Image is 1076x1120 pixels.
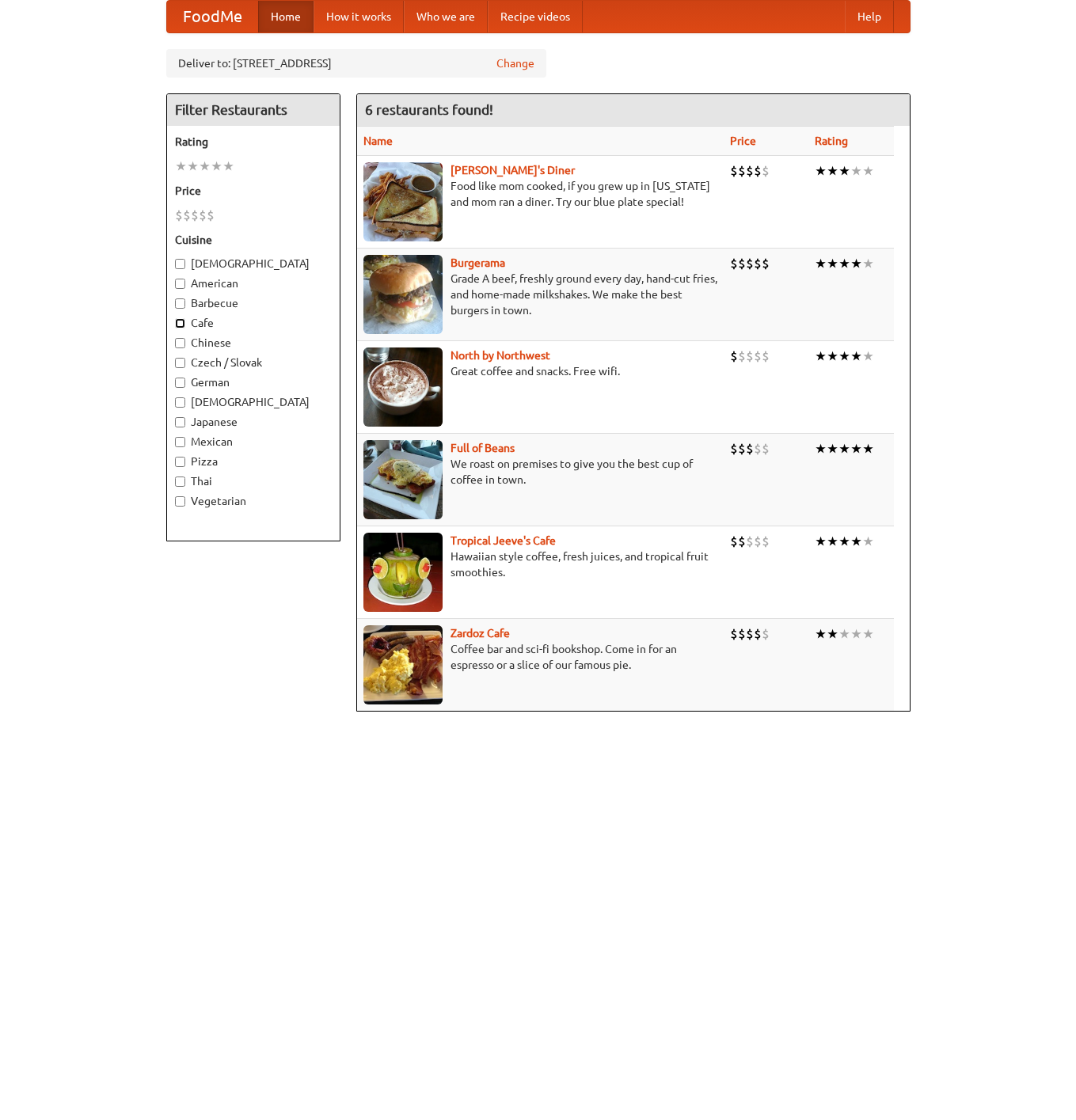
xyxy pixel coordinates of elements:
[746,162,754,180] li: $
[838,255,850,272] li: ★
[838,440,850,457] li: ★
[451,256,505,269] a: Burgerama
[191,207,199,224] li: $
[762,162,770,180] li: $
[451,534,556,547] a: Tropical Jeeve's Cafe
[827,625,838,643] li: ★
[363,255,443,334] img: burgerama.jpg
[746,625,754,643] li: $
[363,271,717,318] p: Grade A beef, freshly ground every day, hand-cut fries, and home-made milkshakes. We make the bes...
[363,135,393,147] a: Name
[365,102,493,117] ng-pluralize: 6 restaurants found!
[451,349,550,362] a: North by Northwest
[838,347,850,365] li: ★
[363,440,443,519] img: beans.jpg
[762,440,770,457] li: $
[175,338,185,348] input: Chinese
[175,496,185,507] input: Vegetarian
[827,533,838,550] li: ★
[862,347,874,365] li: ★
[738,440,746,457] li: $
[175,207,183,224] li: $
[746,255,754,272] li: $
[363,363,717,379] p: Great coffee and snacks. Free wifi.
[175,374,332,390] label: German
[762,533,770,550] li: $
[815,625,827,643] li: ★
[827,347,838,365] li: ★
[175,434,332,450] label: Mexican
[175,493,332,509] label: Vegetarian
[762,625,770,643] li: $
[314,1,404,32] a: How it works
[754,347,762,365] li: $
[730,347,738,365] li: $
[363,347,443,427] img: north.jpg
[363,533,443,612] img: jeeves.jpg
[754,255,762,272] li: $
[738,533,746,550] li: $
[730,440,738,457] li: $
[862,162,874,180] li: ★
[183,207,191,224] li: $
[175,134,332,150] h5: Rating
[175,183,332,199] h5: Price
[175,397,185,408] input: [DEMOGRAPHIC_DATA]
[815,440,827,457] li: ★
[175,232,332,248] h5: Cuisine
[167,1,258,32] a: FoodMe
[730,162,738,180] li: $
[451,627,510,640] a: Zardoz Cafe
[862,440,874,457] li: ★
[175,256,332,271] label: [DEMOGRAPHIC_DATA]
[175,275,332,291] label: American
[451,442,515,454] b: Full of Beans
[175,394,332,410] label: [DEMOGRAPHIC_DATA]
[175,335,332,351] label: Chinese
[738,625,746,643] li: $
[827,255,838,272] li: ★
[862,255,874,272] li: ★
[754,440,762,457] li: $
[363,178,717,210] p: Food like mom cooked, if you grew up in [US_STATE] and mom ran a diner. Try our blue plate special!
[730,533,738,550] li: $
[850,347,862,365] li: ★
[363,549,717,580] p: Hawaiian style coffee, fresh juices, and tropical fruit smoothies.
[838,162,850,180] li: ★
[730,625,738,643] li: $
[730,135,756,147] a: Price
[211,158,222,175] li: ★
[187,158,199,175] li: ★
[738,255,746,272] li: $
[762,347,770,365] li: $
[199,207,207,224] li: $
[207,207,215,224] li: $
[451,164,575,177] a: [PERSON_NAME]'s Diner
[175,378,185,388] input: German
[175,355,332,370] label: Czech / Slovak
[815,347,827,365] li: ★
[175,473,332,489] label: Thai
[746,440,754,457] li: $
[827,440,838,457] li: ★
[862,533,874,550] li: ★
[175,158,187,175] li: ★
[175,476,185,487] input: Thai
[175,358,185,368] input: Czech / Slovak
[363,456,717,488] p: We roast on premises to give you the best cup of coffee in town.
[754,625,762,643] li: $
[175,279,185,289] input: American
[363,625,443,704] img: zardoz.jpg
[738,347,746,365] li: $
[175,295,332,311] label: Barbecue
[754,162,762,180] li: $
[746,347,754,365] li: $
[175,315,332,331] label: Cafe
[488,1,583,32] a: Recipe videos
[175,437,185,447] input: Mexican
[838,625,850,643] li: ★
[815,533,827,550] li: ★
